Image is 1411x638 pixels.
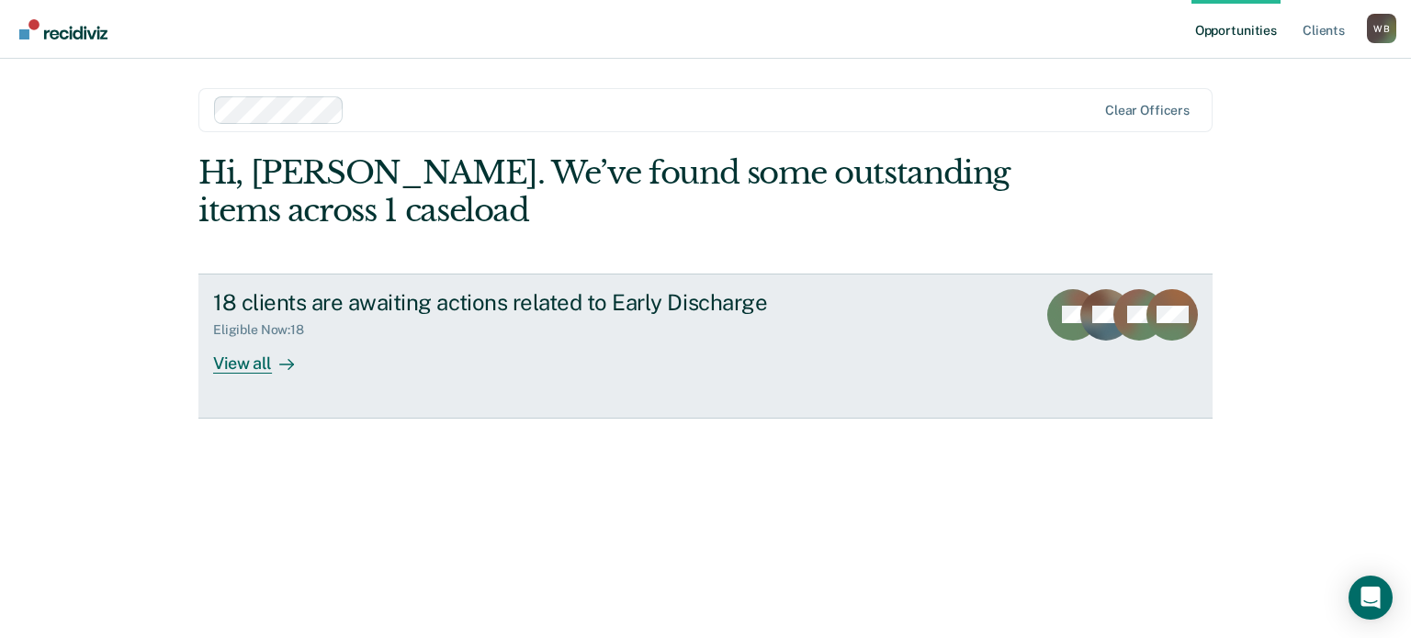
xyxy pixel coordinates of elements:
div: 18 clients are awaiting actions related to Early Discharge [213,289,858,316]
button: Profile dropdown button [1367,14,1396,43]
div: Open Intercom Messenger [1349,576,1393,620]
div: Clear officers [1105,103,1190,118]
div: W B [1367,14,1396,43]
a: 18 clients are awaiting actions related to Early DischargeEligible Now:18View all [198,274,1213,419]
div: View all [213,338,316,374]
div: Eligible Now : 18 [213,322,319,338]
img: Recidiviz [19,19,107,39]
div: Hi, [PERSON_NAME]. We’ve found some outstanding items across 1 caseload [198,154,1010,229]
